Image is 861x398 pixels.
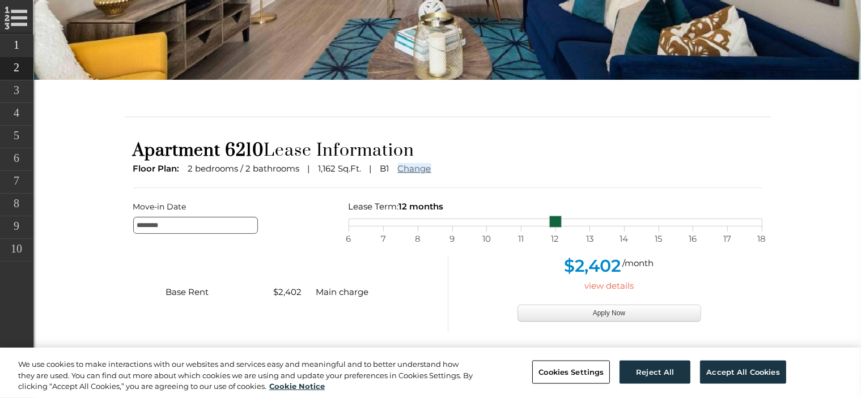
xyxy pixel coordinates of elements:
span: Apartment 6210 [133,140,264,161]
span: 17 [722,232,733,246]
span: 9 [447,232,458,246]
button: Cookies Settings [532,360,610,384]
span: B1 [380,163,389,174]
div: Lease Term: [349,199,762,214]
span: /month [623,258,654,268]
button: Apply Now [518,305,701,322]
a: More information about your privacy [269,382,325,391]
div: Base Rent [157,285,265,299]
button: Reject All [620,360,690,384]
button: Accept All Cookies [700,360,786,384]
span: $2,402 [565,255,621,276]
span: Sq.Ft. [338,163,362,174]
span: 6 [343,232,354,246]
span: 8 [412,232,423,246]
div: Main charge [307,285,415,299]
span: 15 [653,232,664,246]
span: 12 months [399,201,444,212]
span: 11 [515,232,527,246]
span: 1,162 [319,163,336,174]
span: Floor Plan: [133,163,180,174]
input: Move-in Date edit selected 9/5/2025 [133,217,258,234]
span: 10 [481,232,492,246]
span: 7 [378,232,389,246]
span: 13 [584,232,595,246]
span: 12 [550,232,561,246]
span: 16 [687,232,698,246]
a: Change [398,163,431,174]
span: 2 bedrooms / 2 bathrooms [188,163,300,174]
span: $2,402 [273,286,302,297]
label: Move-in Date [133,199,332,214]
div: We use cookies to make interactions with our websites and services easy and meaningful and to bet... [18,359,473,392]
h1: Lease Information [133,140,762,161]
a: view details [584,280,634,291]
span: 18 [756,232,767,246]
span: 14 [618,232,630,246]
